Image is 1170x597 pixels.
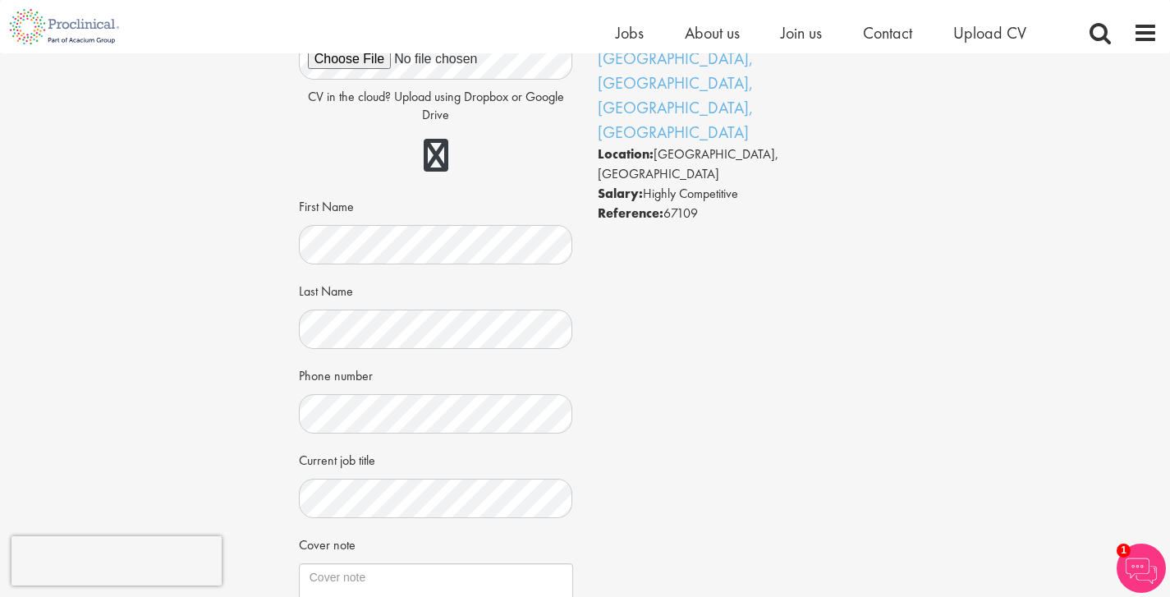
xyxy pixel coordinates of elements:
[781,22,822,44] a: Join us
[953,22,1026,44] a: Upload CV
[598,184,872,204] li: Highly Competitive
[299,88,573,126] p: CV in the cloud? Upload using Dropbox or Google Drive
[299,530,356,555] label: Cover note
[598,145,872,184] li: [GEOGRAPHIC_DATA], [GEOGRAPHIC_DATA]
[616,22,644,44] a: Jobs
[299,361,373,386] label: Phone number
[11,536,222,586] iframe: reCAPTCHA
[598,23,753,143] a: Territory Manager - [GEOGRAPHIC_DATA], [GEOGRAPHIC_DATA], [GEOGRAPHIC_DATA], [GEOGRAPHIC_DATA]
[299,192,354,217] label: First Name
[863,22,912,44] a: Contact
[598,204,663,222] strong: Reference:
[598,185,643,202] strong: Salary:
[1117,544,1131,558] span: 1
[598,204,872,223] li: 67109
[299,446,375,471] label: Current job title
[685,22,740,44] a: About us
[1117,544,1166,593] img: Chatbot
[598,145,654,163] strong: Location:
[299,277,353,301] label: Last Name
